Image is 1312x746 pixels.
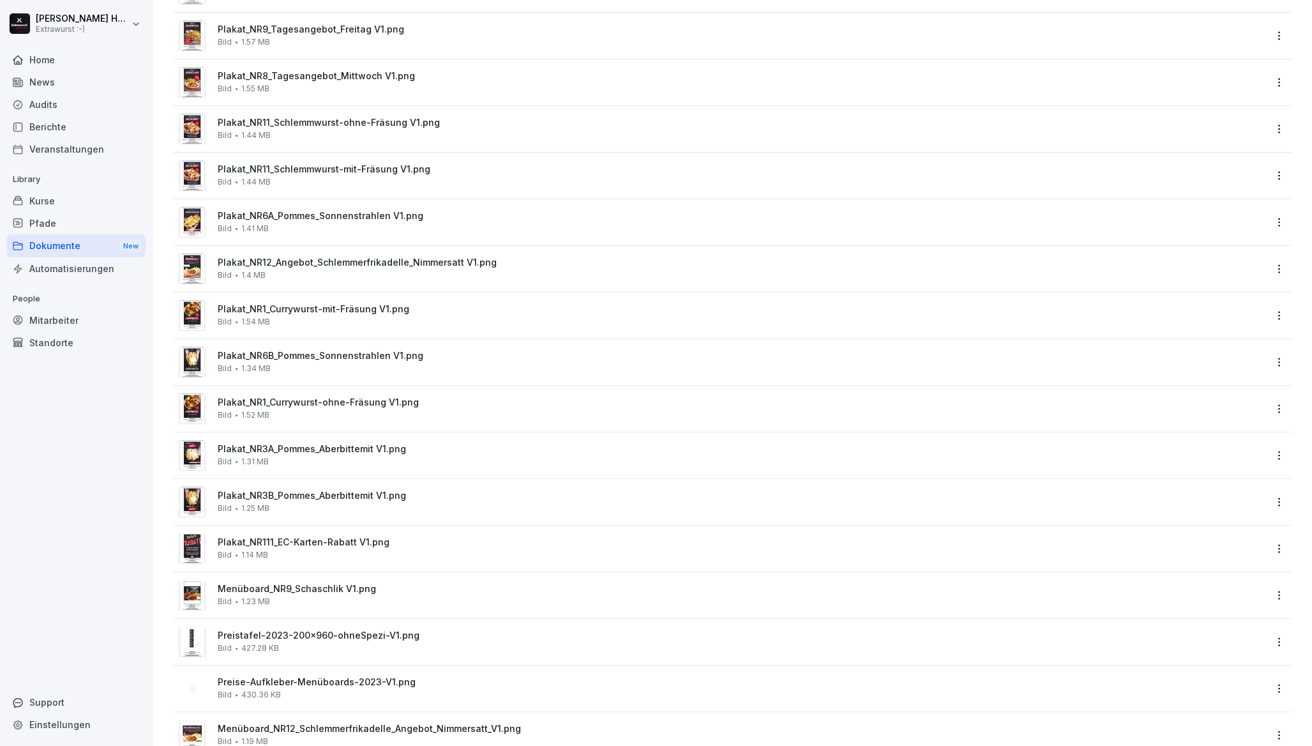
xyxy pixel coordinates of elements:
[6,691,146,713] div: Support
[181,20,203,51] img: image thumbnail
[6,190,146,212] a: Kurse
[218,38,232,47] span: Bild
[6,331,146,354] a: Standorte
[241,644,279,653] span: 427.28 KB
[218,677,1265,688] span: Preise-Aufkleber-Menüboards-2023-V1.png
[218,597,232,606] span: Bild
[6,713,146,736] a: Einstellungen
[181,580,203,611] img: image thumbnail
[120,239,142,254] div: New
[6,93,146,116] a: Audits
[218,271,232,280] span: Bild
[181,67,203,98] img: image thumbnail
[241,271,266,280] span: 1.4 MB
[181,254,203,284] img: image thumbnail
[218,131,232,140] span: Bild
[218,84,232,93] span: Bild
[218,504,232,513] span: Bild
[241,178,271,187] span: 1.44 MB
[241,504,269,513] span: 1.25 MB
[241,38,270,47] span: 1.57 MB
[241,224,269,233] span: 1.41 MB
[218,457,232,466] span: Bild
[241,597,270,606] span: 1.23 MB
[241,364,271,373] span: 1.34 MB
[6,289,146,309] p: People
[218,444,1265,455] span: Plakat_NR3A_Pommes_Aberbittemit V1.png
[6,257,146,280] a: Automatisierungen
[241,690,281,699] span: 430.36 KB
[241,84,269,93] span: 1.55 MB
[36,13,129,24] p: [PERSON_NAME] Hagebaum
[241,317,270,326] span: 1.54 MB
[181,627,203,657] img: image thumbnail
[181,207,203,238] img: image thumbnail
[181,347,203,377] img: image thumbnail
[6,234,146,258] div: Dokumente
[218,211,1265,222] span: Plakat_NR6A_Pommes_Sonnenstrahlen V1.png
[218,304,1265,315] span: Plakat_NR1_Currywurst-mit-Fräsung V1.png
[181,440,203,471] img: image thumbnail
[218,364,232,373] span: Bild
[241,551,268,559] span: 1.14 MB
[6,309,146,331] a: Mitarbeiter
[218,630,1265,641] span: Preistafel-2023-200x960-ohneSpezi-V1.png
[192,688,193,689] img: image thumbnail
[218,644,232,653] span: Bild
[181,300,203,331] img: image thumbnail
[218,317,232,326] span: Bild
[218,351,1265,362] span: Plakat_NR6B_Pommes_Sonnenstrahlen V1.png
[218,737,232,746] span: Bild
[218,724,1265,735] span: Menüboard_NR12_Schlemmerfrikadelle_Angebot_Nimmersatt_V1.png
[6,212,146,234] a: Pfade
[218,24,1265,35] span: Plakat_NR9_Tagesangebot_Freitag V1.png
[218,551,232,559] span: Bild
[241,457,269,466] span: 1.31 MB
[218,537,1265,548] span: Plakat_NR111_EC-Karten-Rabatt V1.png
[181,160,203,191] img: image thumbnail
[241,131,271,140] span: 1.44 MB
[6,169,146,190] p: Library
[218,584,1265,595] span: Menüboard_NR9_Schaschlik V1.png
[6,234,146,258] a: DokumenteNew
[181,533,203,564] img: image thumbnail
[218,164,1265,175] span: Plakat_NR11_Schlemmwurst-mit-Fräsung V1.png
[218,118,1265,128] span: Plakat_NR11_Schlemmwurst-ohne-Fräsung V1.png
[218,178,232,187] span: Bild
[241,737,268,746] span: 1.19 MB
[218,411,232,420] span: Bild
[6,71,146,93] a: News
[241,411,269,420] span: 1.52 MB
[6,116,146,138] a: Berichte
[218,397,1265,408] span: Plakat_NR1_Currywurst-ohne-Fräsung V1.png
[36,25,129,34] p: Extrawurst :-)
[6,49,146,71] a: Home
[6,138,146,160] a: Veranstaltungen
[218,257,1265,268] span: Plakat_NR12_Angebot_Schlemmerfrikadelle_Nimmersatt V1.png
[181,487,203,517] img: image thumbnail
[218,491,1265,501] span: Plakat_NR3B_Pommes_Aberbittemit V1.png
[181,393,203,424] img: image thumbnail
[218,224,232,233] span: Bild
[218,71,1265,82] span: Plakat_NR8_Tagesangebot_Mittwoch V1.png
[218,690,232,699] span: Bild
[181,114,203,144] img: image thumbnail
